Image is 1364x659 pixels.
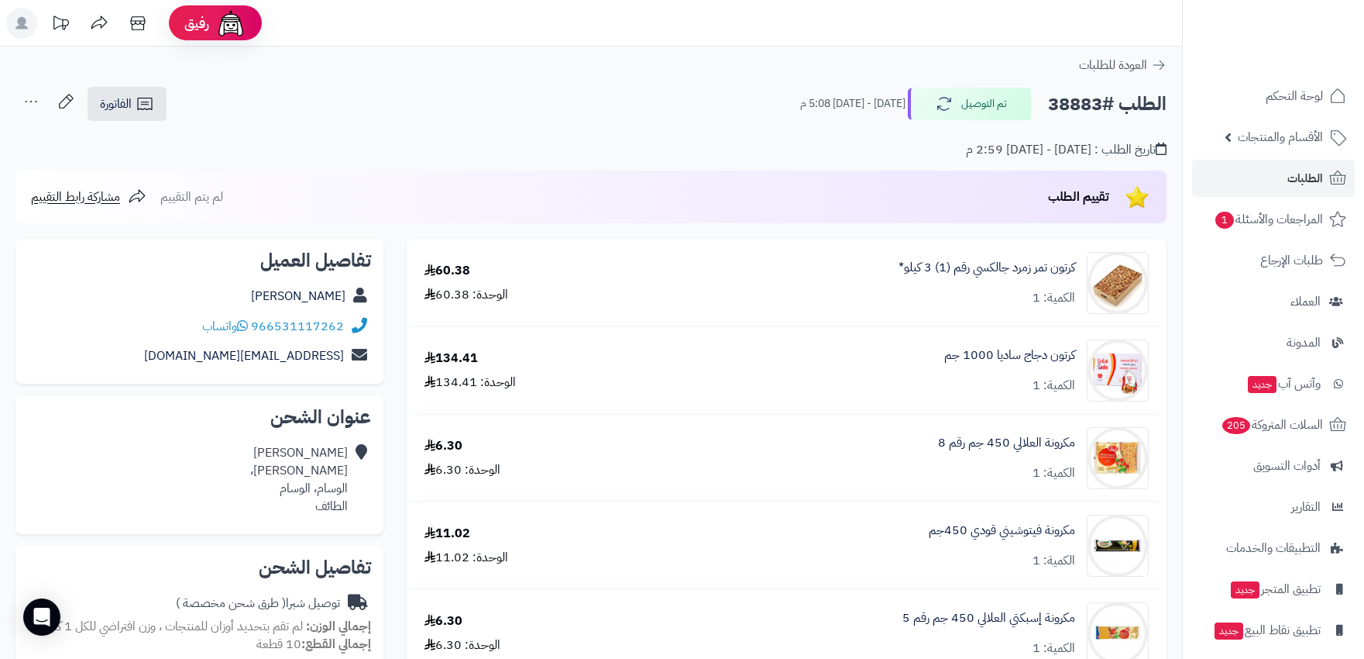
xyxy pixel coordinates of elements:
[1215,623,1243,640] span: جديد
[424,350,478,367] div: 134.41
[1032,552,1075,570] div: الكمية: 1
[41,8,80,43] a: تحديثات المنصة
[1087,252,1148,314] img: 1676896962-E6C871C3-B9DB-43F7-B69C-BF7B3F3B8A74-90x90.jpeg
[424,525,470,543] div: 11.02
[1226,537,1321,559] span: التطبيقات والخدمات
[1215,212,1234,229] span: 1
[1192,571,1355,608] a: تطبيق المتجرجديد
[1260,250,1323,271] span: طلبات الإرجاع
[1229,578,1321,600] span: تطبيق المتجر
[1192,201,1355,238] a: المراجعات والأسئلة1
[1079,56,1166,74] a: العودة للطلبات
[1192,530,1355,567] a: التطبيقات والخدمات
[1048,188,1109,206] span: تقييم الطلب
[966,141,1166,159] div: تاريخ الطلب : [DATE] - [DATE] 2:59 م
[1266,85,1323,107] span: لوحة التحكم
[31,188,146,206] a: مشاركة رابط التقييم
[23,599,60,636] div: Open Intercom Messenger
[800,96,905,112] small: [DATE] - [DATE] 5:08 م
[31,188,120,206] span: مشاركة رابط التقييم
[251,287,345,305] a: [PERSON_NAME]
[1253,455,1321,477] span: أدوات التسويق
[1231,581,1259,599] span: جديد
[1287,167,1323,189] span: الطلبات
[1032,377,1075,395] div: الكمية: 1
[1192,365,1355,402] a: وآتس آبجديد
[88,87,167,121] a: الفاتورة
[424,612,462,630] div: 6.30
[424,549,508,567] div: الوحدة: 11.02
[160,188,223,206] span: لم يتم التقييم
[1192,78,1355,115] a: لوحة التحكم
[424,461,500,479] div: الوحدة: 6.30
[176,595,340,612] div: توصيل شبرا
[424,262,470,280] div: 60.38
[1087,515,1148,577] img: 4163ff611b32f8fef951fb61fe23f81abd59-90x90.jpg
[1087,340,1148,402] img: 12098bb14236aa663b51cc43fe6099d0b61b-90x90.jpg
[1032,464,1075,482] div: الكمية: 1
[215,8,246,39] img: ai-face.png
[202,317,248,336] a: واتساب
[256,635,371,654] small: 10 قطعة
[1238,126,1323,148] span: الأقسام والمنتجات
[1259,36,1349,69] img: logo-2.png
[908,88,1032,120] button: تم التوصيل
[424,374,516,392] div: الوحدة: 134.41
[1213,619,1321,641] span: تطبيق نقاط البيع
[1192,283,1355,320] a: العملاء
[424,286,508,304] div: الوحدة: 60.38
[1221,414,1323,436] span: السلات المتروكة
[938,434,1075,452] a: مكرونة العلالي 450 جم رقم 8
[301,635,371,654] strong: إجمالي القطع:
[28,558,371,577] h2: تفاصيل الشحن
[184,14,209,33] span: رفيق
[251,317,344,336] a: 966531117262
[1246,373,1321,395] span: وآتس آب
[1291,496,1321,518] span: التقارير
[250,444,348,515] div: [PERSON_NAME] [PERSON_NAME]، الوسام، الوسام الطائف
[424,437,462,455] div: 6.30
[1079,56,1147,74] span: العودة للطلبات
[1192,612,1355,649] a: تطبيق نقاط البيعجديد
[306,617,371,636] strong: إجمالي الوزن:
[1048,88,1166,120] h2: الطلب #38883
[898,259,1075,277] a: كرتون تمر زمرد جالكسي رقم (1) 3 كيلو*
[100,95,132,113] span: الفاتورة
[929,522,1075,540] a: مكرونة فيتوشيني قودي 450جم
[1248,376,1276,393] span: جديد
[1222,417,1251,434] span: 205
[1192,242,1355,279] a: طلبات الإرجاع
[28,408,371,426] h2: عنوان الشحن
[1287,332,1321,354] span: المدونة
[1192,488,1355,526] a: التقارير
[1192,160,1355,197] a: الطلبات
[28,251,371,270] h2: تفاصيل العميل
[944,347,1075,364] a: كرتون دجاج ساديا 1000 جم
[902,609,1075,627] a: مكرونة إسبكتي العلالي 450 جم رقم 5
[1214,209,1323,230] span: المراجعات والأسئلة
[424,637,500,654] div: الوحدة: 6.30
[1290,291,1321,312] span: العملاء
[1087,427,1148,489] img: 2781a39ed4ce6f57d7eda7d73b3e398593ee-90x90.jpg
[144,347,344,365] a: [EMAIL_ADDRESS][DOMAIN_NAME]
[1192,447,1355,485] a: أدوات التسويق
[1032,640,1075,657] div: الكمية: 1
[1032,289,1075,307] div: الكمية: 1
[1192,406,1355,443] a: السلات المتروكة205
[1192,324,1355,361] a: المدونة
[41,617,303,636] span: لم تقم بتحديد أوزان للمنتجات ، وزن افتراضي للكل 1 كجم
[176,594,286,612] span: ( طرق شحن مخصصة )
